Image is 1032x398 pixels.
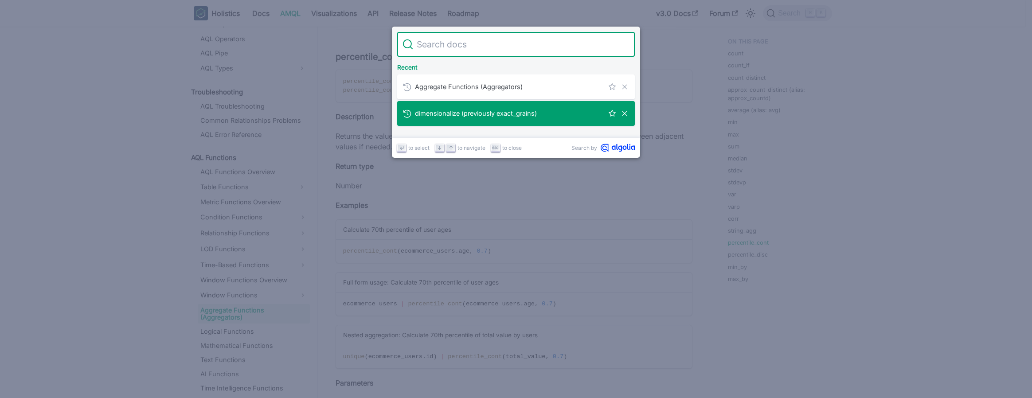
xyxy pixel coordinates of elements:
[397,74,635,99] a: Aggregate Functions (Aggregators)
[397,101,635,126] a: dimensionalize (previously exact_grains)
[620,82,629,92] button: Remove this search from history
[607,82,617,92] button: Save this search
[607,109,617,118] button: Save this search
[413,32,629,57] input: Search docs
[492,144,499,151] svg: Escape key
[457,144,485,152] span: to navigate
[399,144,405,151] svg: Enter key
[415,82,604,91] span: Aggregate Functions (Aggregators)
[448,144,454,151] svg: Arrow up
[571,144,597,152] span: Search by
[408,144,430,152] span: to select
[620,109,629,118] button: Remove this search from history
[395,57,637,74] div: Recent
[502,144,522,152] span: to close
[436,144,443,151] svg: Arrow down
[415,109,604,117] span: dimensionalize (previously exact_grains)
[571,144,635,152] a: Search byAlgolia
[601,144,635,152] svg: Algolia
